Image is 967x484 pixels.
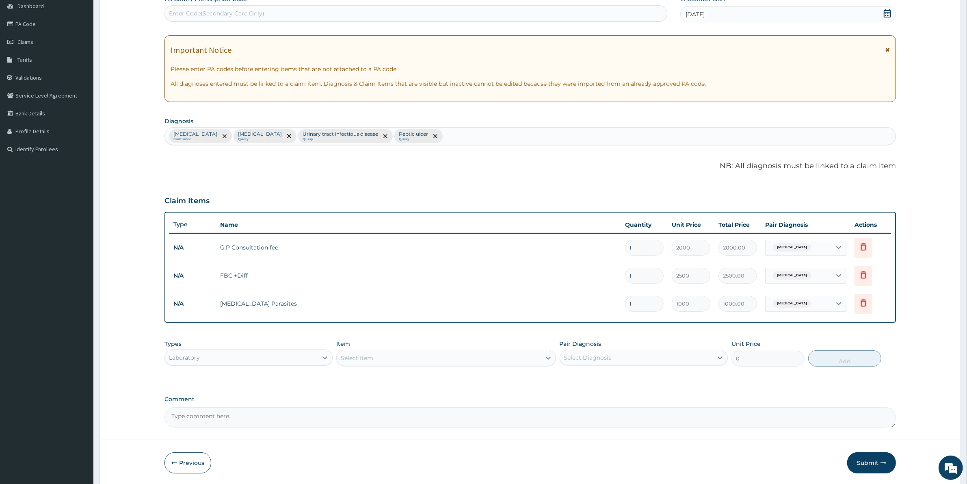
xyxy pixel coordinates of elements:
[731,340,761,348] label: Unit Price
[382,132,389,140] span: remove selection option
[173,131,217,137] p: [MEDICAL_DATA]
[564,354,612,362] div: Select Diagnosis
[169,9,264,17] div: Enter Code(Secondary Care Only)
[169,240,216,255] td: N/A
[133,4,153,24] div: Minimize live chat window
[15,41,33,61] img: d_794563401_company_1708531726252_794563401
[169,268,216,283] td: N/A
[47,102,112,184] span: We're online!
[42,46,136,56] div: Chat with us now
[621,217,668,233] th: Quantity
[164,161,896,171] p: NB: All diagnosis must be linked to a claim item
[432,132,439,140] span: remove selection option
[560,340,601,348] label: Pair Diagnosis
[169,354,200,362] div: Laboratory
[221,132,228,140] span: remove selection option
[164,452,211,473] button: Previous
[714,217,761,233] th: Total Price
[399,131,428,137] p: Peptic ulcer
[216,217,621,233] th: Name
[171,46,231,54] h1: Important Notice
[341,354,373,362] div: Select Item
[171,80,890,88] p: All diagnoses entered must be linked to a claim item. Diagnosis & Claim Items that are visible bu...
[17,56,32,63] span: Tariffs
[173,137,217,141] small: Confirmed
[169,217,216,232] th: Type
[399,137,428,141] small: Query
[303,131,378,137] p: Urinary tract infectious disease
[238,137,282,141] small: Query
[286,132,293,140] span: remove selection option
[171,65,890,73] p: Please enter PA codes before entering items that are not attached to a PA code
[169,296,216,311] td: N/A
[238,131,282,137] p: [MEDICAL_DATA]
[773,300,811,308] span: [MEDICAL_DATA]
[303,137,378,141] small: Query
[668,217,714,233] th: Unit Price
[216,295,621,312] td: [MEDICAL_DATA] Parasites
[847,452,896,473] button: Submit
[216,267,621,284] td: FBC +Diff
[761,217,850,233] th: Pair Diagnosis
[850,217,891,233] th: Actions
[336,340,350,348] label: Item
[4,222,155,250] textarea: Type your message and hit 'Enter'
[808,350,881,367] button: Add
[164,197,210,206] h3: Claim Items
[164,396,896,403] label: Comment
[164,341,182,347] label: Types
[773,271,811,280] span: [MEDICAL_DATA]
[164,117,193,125] label: Diagnosis
[686,10,705,18] span: [DATE]
[216,239,621,256] td: G.P Consultation fee
[17,2,44,10] span: Dashboard
[17,38,33,46] span: Claims
[773,243,811,252] span: [MEDICAL_DATA]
